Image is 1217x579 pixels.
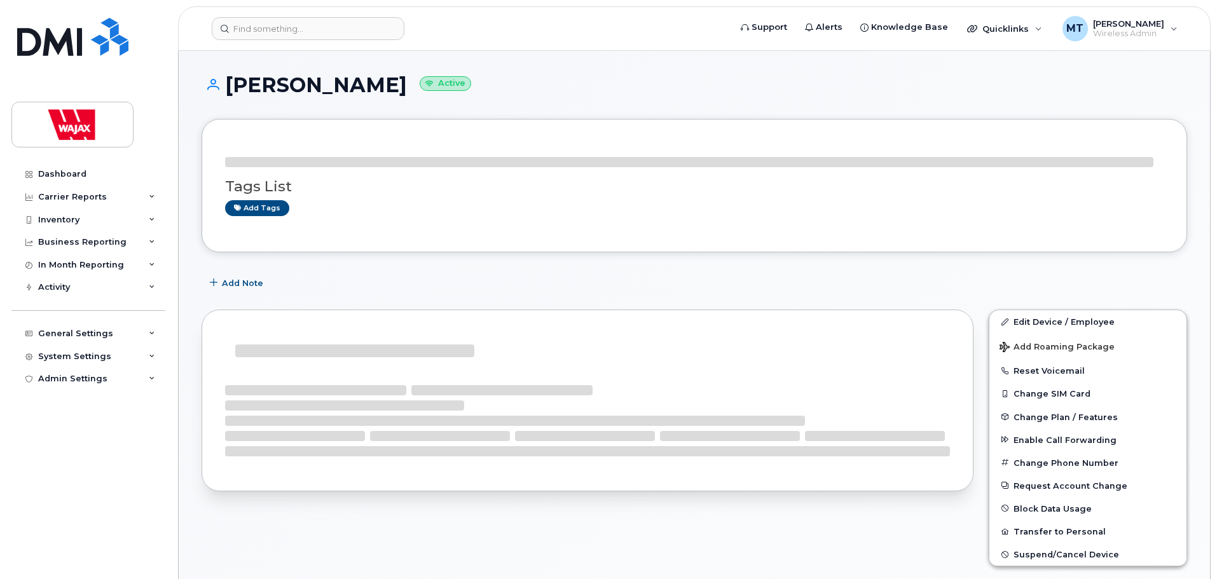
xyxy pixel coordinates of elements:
[1014,550,1119,559] span: Suspend/Cancel Device
[989,520,1186,543] button: Transfer to Personal
[989,310,1186,333] a: Edit Device / Employee
[222,277,263,289] span: Add Note
[989,428,1186,451] button: Enable Call Forwarding
[1014,435,1117,444] span: Enable Call Forwarding
[1014,412,1118,421] span: Change Plan / Features
[989,405,1186,428] button: Change Plan / Features
[989,333,1186,359] button: Add Roaming Package
[989,359,1186,382] button: Reset Voicemail
[225,179,1164,194] h3: Tags List
[225,200,289,216] a: Add tags
[989,543,1186,566] button: Suspend/Cancel Device
[989,382,1186,405] button: Change SIM Card
[989,497,1186,520] button: Block Data Usage
[202,74,1187,96] h1: [PERSON_NAME]
[1000,342,1115,354] span: Add Roaming Package
[989,474,1186,497] button: Request Account Change
[202,271,274,294] button: Add Note
[989,451,1186,474] button: Change Phone Number
[420,76,471,91] small: Active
